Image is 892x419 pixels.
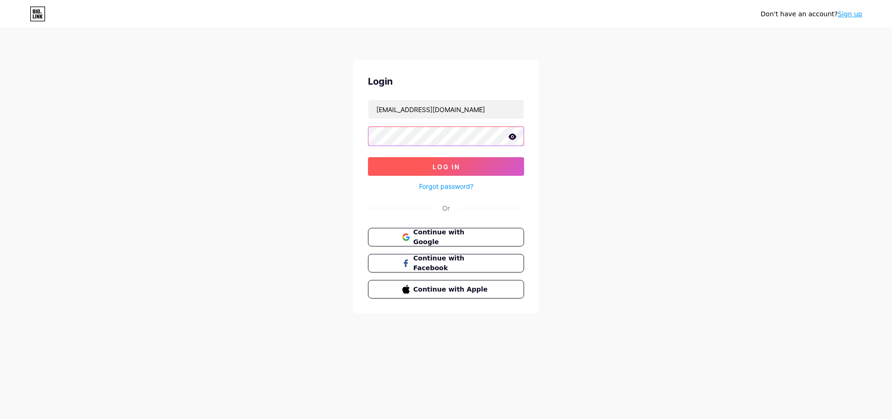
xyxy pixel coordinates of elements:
a: Sign up [838,10,862,18]
div: Login [368,74,524,88]
div: Or [442,203,450,213]
button: Log In [368,157,524,176]
input: Username [368,100,524,119]
button: Continue with Apple [368,280,524,299]
a: Forgot password? [419,181,473,191]
button: Continue with Google [368,228,524,246]
span: Continue with Google [413,227,490,247]
div: Don't have an account? [761,9,862,19]
span: Continue with Apple [413,285,490,294]
span: Continue with Facebook [413,253,490,273]
span: Log In [433,163,460,171]
button: Continue with Facebook [368,254,524,273]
